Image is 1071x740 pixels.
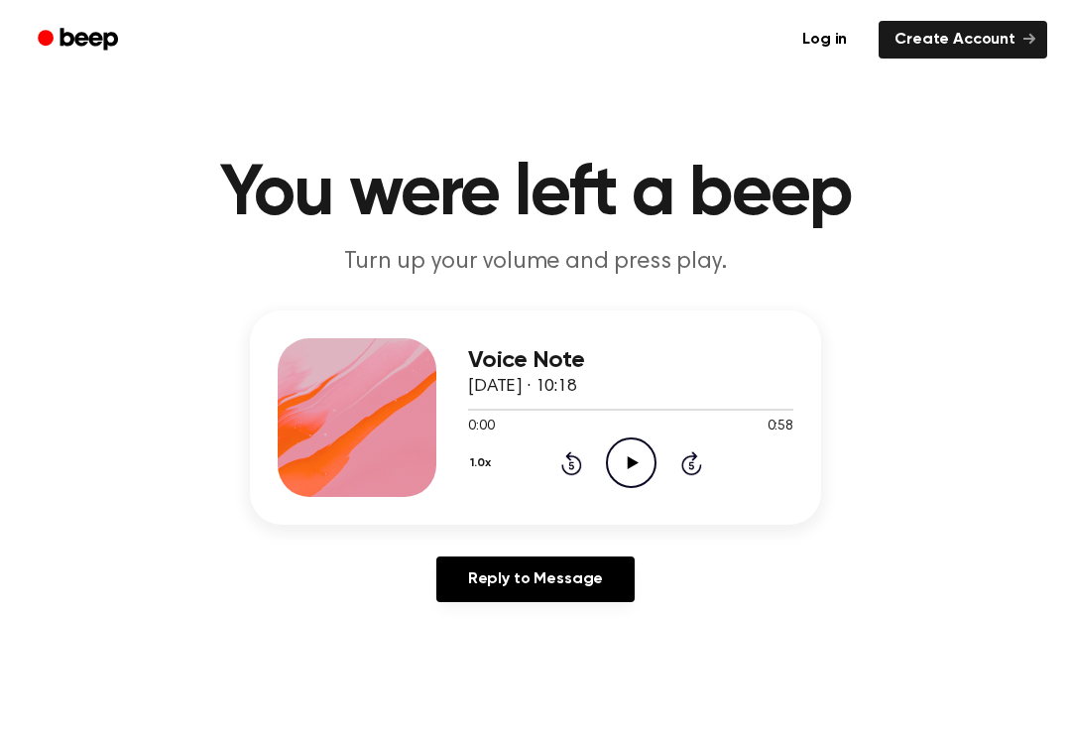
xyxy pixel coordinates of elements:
[879,21,1047,59] a: Create Account
[436,556,635,602] a: Reply to Message
[768,417,793,437] span: 0:58
[782,17,867,62] a: Log in
[28,159,1043,230] h1: You were left a beep
[468,446,498,480] button: 1.0x
[24,21,136,60] a: Beep
[155,246,916,279] p: Turn up your volume and press play.
[468,378,577,396] span: [DATE] · 10:18
[468,417,494,437] span: 0:00
[468,347,793,374] h3: Voice Note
